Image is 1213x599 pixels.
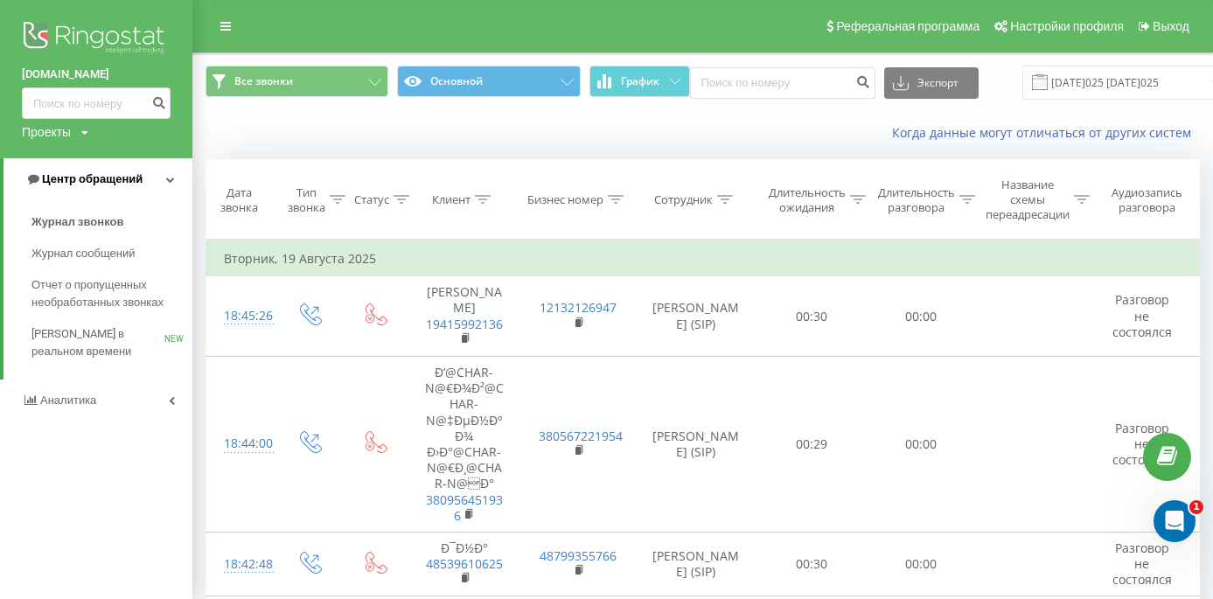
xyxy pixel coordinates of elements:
a: [DOMAIN_NAME] [22,66,171,83]
a: Журнал звонков [31,206,192,238]
span: [PERSON_NAME] в реальном времени [31,325,164,360]
div: Аудиозапись разговора [1105,185,1189,215]
div: 18:42:48 [224,547,259,582]
a: 380567221954 [539,428,623,444]
a: [PERSON_NAME] в реальном времениNEW [31,318,192,367]
span: Центр обращений [42,172,143,185]
a: 12132126947 [540,299,617,316]
a: 19415992136 [426,316,503,332]
a: Когда данные могут отличаться от других систем [892,124,1200,141]
span: Реферальная программа [836,19,979,33]
td: Ð‘@CHAR-N@€Ð¾Ð²@CHAR-N@‡ÐµÐ½ÐºÐ¾ Ð›Ð°@CHAR-N@€Ð¸@CHAR-N@Ð° [408,357,521,533]
div: Бизнес номер [527,192,603,207]
span: Аналитика [40,394,96,407]
span: Отчет о пропущенных необработанных звонках [31,276,184,311]
a: 380956451936 [426,491,503,524]
span: Разговор не состоялся [1112,540,1172,588]
div: Тип звонка [288,185,325,215]
td: [PERSON_NAME] (SIP) [635,276,757,357]
a: 48539610625 [426,555,503,572]
td: 00:00 [867,357,976,533]
td: 00:00 [867,276,976,357]
div: 18:45:26 [224,299,259,333]
td: Ð¯Ð½Ð° [408,532,521,596]
div: 18:44:00 [224,427,259,461]
a: Журнал сообщений [31,238,192,269]
iframe: Intercom live chat [1154,500,1196,542]
td: 00:30 [757,276,867,357]
td: [PERSON_NAME] [408,276,521,357]
input: Поиск по номеру [22,87,171,119]
td: 00:29 [757,357,867,533]
span: Настройки профиля [1010,19,1124,33]
button: Экспорт [884,67,979,99]
span: Журнал сообщений [31,245,135,262]
a: 48799355766 [540,547,617,564]
button: Все звонки [206,66,388,97]
div: Клиент [432,192,471,207]
span: Выход [1153,19,1189,33]
a: Центр обращений [3,158,192,200]
span: График [621,75,659,87]
button: График [589,66,690,97]
td: 00:00 [867,532,976,596]
div: Проекты [22,123,71,141]
img: Ringostat logo [22,17,171,61]
div: Название схемы переадресации [986,178,1070,222]
div: Длительность разговора [878,185,955,215]
span: Журнал звонков [31,213,123,231]
span: 1 [1189,500,1203,514]
div: Дата звонка [206,185,271,215]
input: Поиск по номеру [690,67,875,99]
div: Длительность ожидания [769,185,846,215]
td: 00:30 [757,532,867,596]
td: [PERSON_NAME] (SIP) [635,532,757,596]
button: Основной [397,66,580,97]
span: Все звонки [234,74,293,88]
span: Разговор не состоялся [1112,420,1172,468]
div: Статус [354,192,389,207]
td: [PERSON_NAME] (SIP) [635,357,757,533]
span: Разговор не состоялся [1112,291,1172,339]
a: Отчет о пропущенных необработанных звонках [31,269,192,318]
div: Сотрудник [654,192,713,207]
